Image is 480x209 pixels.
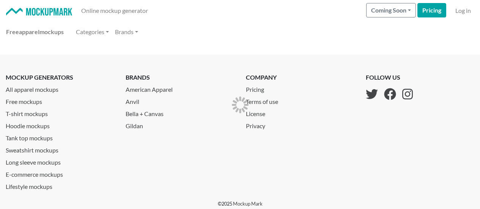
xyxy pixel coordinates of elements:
[6,82,114,94] a: All apparel mockups
[6,155,114,167] a: Long sleeve mockups
[126,118,234,130] a: Gildan
[73,24,112,39] a: Categories
[233,201,263,207] a: Mockup Mark
[452,3,474,18] a: Log in
[6,167,114,179] a: E-commerce mockups
[6,118,114,130] a: Hoodie mockups
[126,82,234,94] a: American Apparel
[126,94,234,106] a: Anvil
[126,106,234,118] a: Bella + Canvas
[246,106,284,118] a: License
[6,130,114,143] a: Tank top mockups
[78,3,151,18] a: Online mockup generator
[6,143,114,155] a: Sweatshirt mockups
[126,73,234,82] p: brands
[417,3,446,17] a: Pricing
[246,94,284,106] a: Terms of use
[6,73,114,82] p: mockup generators
[6,106,114,118] a: T-shirt mockups
[6,8,72,16] img: Mockup Mark
[246,82,284,94] a: Pricing
[366,3,416,17] button: Coming Soon
[19,28,39,35] span: apparel
[218,200,263,207] p: © 2025
[112,24,141,39] a: Brands
[366,73,413,82] p: follow us
[3,24,67,39] a: Freeapparelmockups
[246,118,284,130] a: Privacy
[6,94,114,106] a: Free mockups
[6,179,114,191] a: Lifestyle mockups
[246,73,284,82] p: company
